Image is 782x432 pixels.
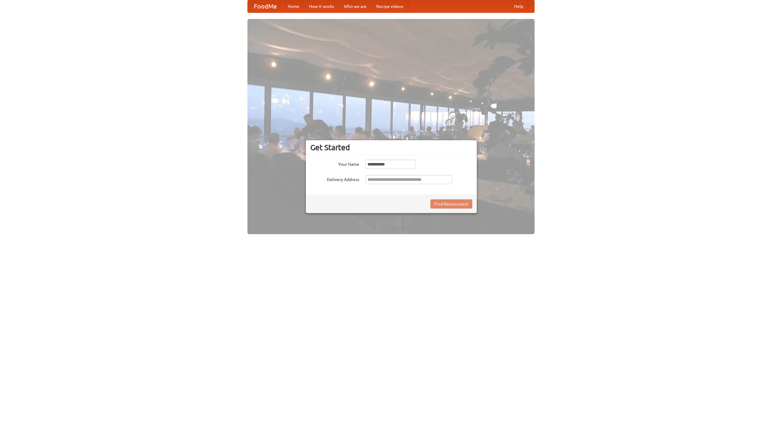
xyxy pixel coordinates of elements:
a: Help [509,0,528,13]
a: Who we are [339,0,371,13]
a: FoodMe [248,0,283,13]
label: Your Name [310,160,359,167]
button: Find Restaurants! [430,199,472,209]
label: Delivery Address [310,175,359,183]
a: Home [283,0,304,13]
a: How it works [304,0,339,13]
a: Recipe videos [371,0,408,13]
h3: Get Started [310,143,472,152]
